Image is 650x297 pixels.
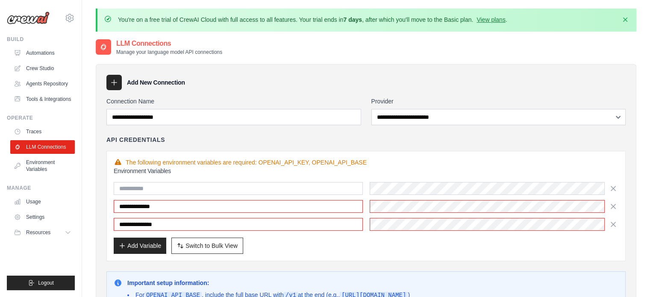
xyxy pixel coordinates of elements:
[116,49,222,56] p: Manage your language model API connections
[106,97,361,106] label: Connection Name
[10,140,75,154] a: LLM Connections
[116,38,222,49] h2: LLM Connections
[10,210,75,224] a: Settings
[38,279,54,286] span: Logout
[114,158,618,167] div: The following environment variables are required: OPENAI_API_KEY, OPENAI_API_BASE
[10,46,75,60] a: Automations
[26,229,50,236] span: Resources
[7,185,75,191] div: Manage
[127,78,185,87] h3: Add New Connection
[171,238,243,254] button: Switch to Bulk View
[7,36,75,43] div: Build
[118,15,507,24] p: You're on a free trial of CrewAI Cloud with full access to all features. Your trial ends in , aft...
[114,238,166,254] button: Add Variable
[106,135,165,144] h4: API Credentials
[10,226,75,239] button: Resources
[10,77,75,91] a: Agents Repository
[7,276,75,290] button: Logout
[114,167,618,175] h3: Environment Variables
[10,156,75,176] a: Environment Variables
[343,16,362,23] strong: 7 days
[185,241,238,250] span: Switch to Bulk View
[476,16,505,23] a: View plans
[10,125,75,138] a: Traces
[127,279,209,286] strong: Important setup information:
[7,12,50,24] img: Logo
[10,62,75,75] a: Crew Studio
[10,92,75,106] a: Tools & Integrations
[7,115,75,121] div: Operate
[10,195,75,209] a: Usage
[371,97,626,106] label: Provider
